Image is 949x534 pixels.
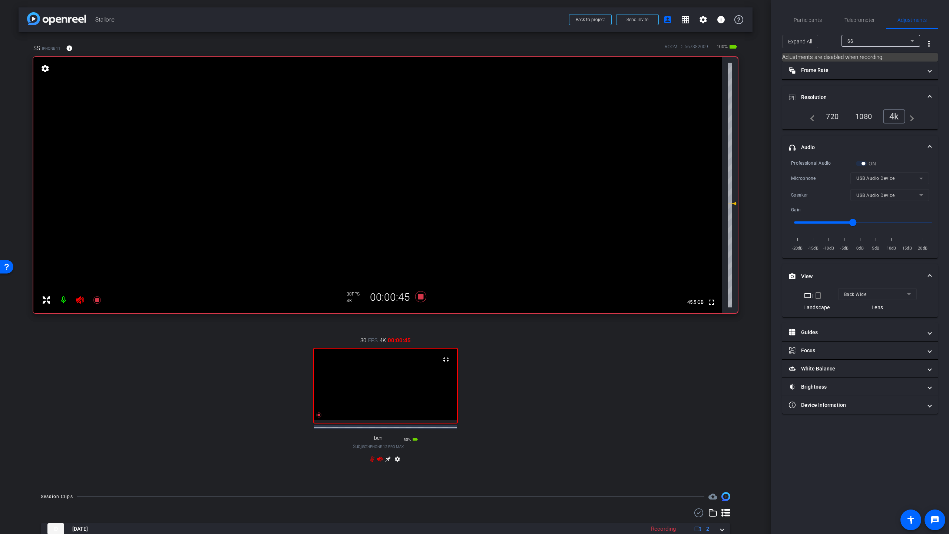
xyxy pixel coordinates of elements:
div: Microphone [791,175,850,182]
mat-expansion-panel-header: Focus [782,342,938,359]
span: Participants [794,17,822,23]
span: Destinations for your clips [708,492,717,501]
span: 2 [706,525,709,533]
mat-expansion-panel-header: Audio [782,136,938,159]
span: Adjustments [897,17,927,23]
span: Send invite [626,17,648,23]
mat-icon: navigate_before [806,112,815,121]
div: 00:00:45 [365,291,415,304]
span: 0dB [854,245,866,252]
button: Expand All [782,35,818,48]
mat-icon: cloud_upload [708,492,717,501]
span: 100% [715,41,729,53]
span: -15dB [807,245,819,252]
span: iPhone 12 Pro Max [369,445,404,449]
div: Audio [782,159,938,258]
div: Landscape [803,304,830,311]
mat-panel-title: Resolution [789,93,922,101]
div: 4K [347,298,365,304]
mat-expansion-panel-header: Resolution [782,86,938,109]
mat-icon: battery_std [729,42,738,51]
mat-expansion-panel-header: Brightness [782,378,938,396]
mat-panel-title: View [789,273,922,280]
mat-panel-title: Focus [789,347,922,355]
mat-icon: navigate_next [905,112,914,121]
mat-panel-title: Audio [789,144,922,151]
span: 00:00:45 [388,336,411,345]
mat-icon: grid_on [681,15,690,24]
span: [DATE] [72,525,88,533]
div: | [803,291,830,300]
span: ben [374,435,383,441]
mat-icon: fullscreen_exit [442,355,450,364]
mat-icon: message [930,515,939,524]
mat-icon: settings [393,456,402,465]
span: FPS [352,291,360,297]
span: SS [847,39,853,44]
mat-icon: settings [40,64,50,73]
label: ON [867,160,876,167]
span: 10dB [885,245,898,252]
div: View [782,288,938,317]
div: Recording [647,525,679,533]
mat-panel-title: Device Information [789,401,922,409]
mat-expansion-panel-header: White Balance [782,360,938,378]
mat-panel-title: Frame Rate [789,66,922,74]
mat-icon: account_box [663,15,672,24]
span: SS [33,44,40,52]
img: Session clips [721,492,730,501]
div: ROOM ID: 567382009 [665,43,708,54]
mat-expansion-panel-header: View [782,264,938,288]
mat-icon: battery_std [412,436,418,442]
span: -10dB [823,245,835,252]
span: -20dB [791,245,804,252]
mat-icon: fullscreen [707,298,716,307]
mat-panel-title: Guides [789,329,922,336]
div: Speaker [791,191,850,199]
span: 4K [380,336,386,345]
button: Send invite [616,14,659,25]
span: 30 [360,336,366,345]
span: 5dB [869,245,882,252]
div: Session Clips [41,493,73,500]
span: iPhone 11 [42,46,60,51]
mat-icon: more_vert [925,39,933,48]
span: FPS [368,336,378,345]
span: -5dB [838,245,851,252]
span: - [368,444,369,449]
mat-panel-title: Brightness [789,383,922,391]
div: 30 [347,291,365,297]
span: 45.5 GB [685,298,706,307]
div: Gain [791,206,856,214]
button: Back to project [569,14,612,25]
mat-icon: settings [699,15,708,24]
span: Back to project [576,17,605,22]
mat-icon: accessibility [906,515,915,524]
span: Stallone [95,12,565,27]
mat-icon: info [66,45,73,52]
mat-expansion-panel-header: Guides [782,323,938,341]
mat-expansion-panel-header: Frame Rate [782,62,938,79]
mat-expansion-panel-header: Device Information [782,396,938,414]
span: 20dB [916,245,929,252]
img: app-logo [27,12,86,25]
span: 85% [404,438,411,442]
mat-icon: info [717,15,725,24]
div: Professional Audio [791,159,856,167]
span: 15dB [901,245,913,252]
span: Teleprompter [844,17,875,23]
button: More Options for Adjustments Panel [920,35,938,53]
mat-icon: -3 dB [728,199,737,208]
span: Subject [353,443,404,450]
mat-panel-title: White Balance [789,365,922,373]
mat-card: Adjustments are disabled when recording. [782,53,938,62]
span: Expand All [788,34,812,49]
div: Resolution [782,109,938,129]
